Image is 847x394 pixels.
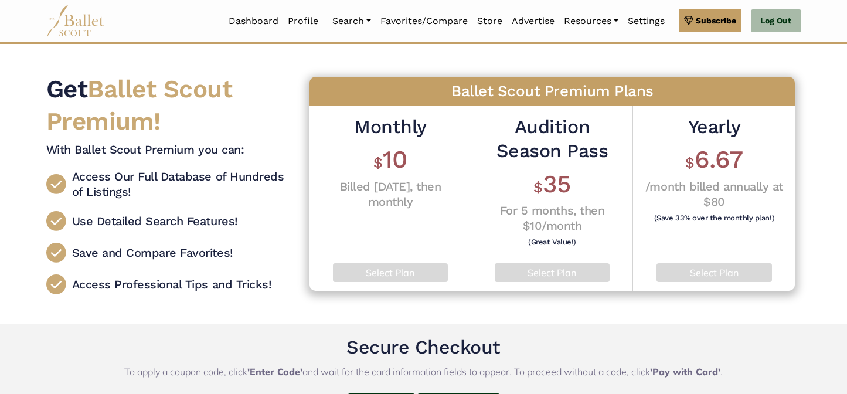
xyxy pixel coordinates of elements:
[318,144,462,176] h1: 10
[623,9,669,33] a: Settings
[346,335,501,360] h2: Secure Checkout
[376,9,472,33] a: Favorites/Compare
[309,77,795,106] h3: Ballet Scout Premium Plans
[751,9,801,33] a: Log Out
[318,115,462,140] h2: Monthly
[333,263,448,282] button: Select Plan
[72,245,233,260] h4: Save and Compare Favorites!
[72,169,285,199] h4: Access Our Full Database of Hundreds of Listings!
[72,213,238,229] h4: Use Detailed Search Features!
[46,174,66,194] img: checkmark
[224,9,283,33] a: Dashboard
[480,115,624,164] h2: Audition Season Pass
[37,365,811,380] p: To apply a coupon code, click and wait for the card information fields to appear. To proceed with...
[46,211,66,231] img: checkmark
[72,277,272,292] h4: Access Professional Tips and Tricks!
[695,145,743,174] span: 6.67
[342,266,438,281] a: Select Plan
[328,9,376,33] a: Search
[46,274,66,294] img: checkmark
[247,366,302,378] b: 'Enter Code'
[472,9,507,33] a: Store
[559,9,623,33] a: Resources
[46,142,285,157] h4: With Ballet Scout Premium you can:
[684,14,693,27] img: gem.svg
[656,263,772,282] button: Select Plan
[650,366,720,378] b: 'Pay with Card'
[46,74,233,135] span: Ballet Scout Premium!
[642,179,786,209] h4: /month billed annually at $80
[480,203,624,233] h4: For 5 months, then $10/month
[666,266,763,281] a: Select Plan
[46,73,285,137] h1: Get
[685,154,695,171] span: $
[495,263,610,282] button: Select Plan
[318,179,462,209] h4: Billed [DATE], then monthly
[679,9,741,32] a: Subscribe
[283,9,323,33] a: Profile
[645,214,783,222] h6: (Save 33% over the monthly plan!)
[507,9,559,33] a: Advertise
[696,14,736,27] span: Subscribe
[483,238,621,246] h6: (Great Value!)
[504,266,600,281] a: Select Plan
[373,154,383,171] span: $
[46,243,66,263] img: checkmark
[480,168,624,201] h1: 35
[533,179,543,196] span: $
[642,115,786,140] h2: Yearly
